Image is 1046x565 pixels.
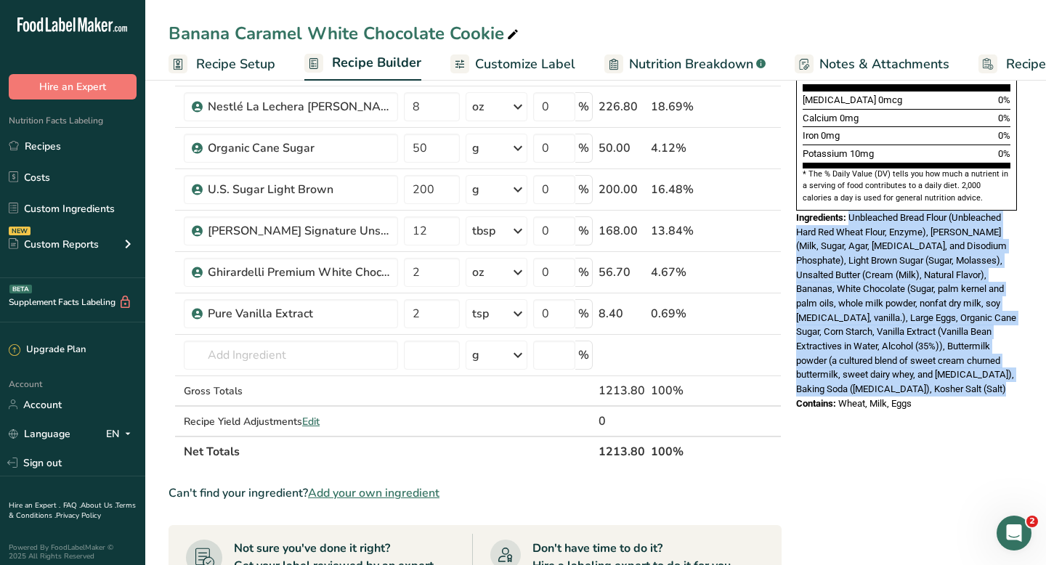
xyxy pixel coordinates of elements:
[169,20,522,46] div: Banana Caramel White Chocolate Cookie
[850,148,874,159] span: 10mg
[472,181,479,198] div: g
[169,48,275,81] a: Recipe Setup
[796,398,836,409] span: Contains:
[803,168,1010,204] section: * The % Daily Value (DV) tells you how much a nutrient in a serving of food contributes to a dail...
[9,500,60,511] a: Hire an Expert .
[63,500,81,511] a: FAQ .
[596,436,648,466] th: 1213.80
[604,48,766,81] a: Nutrition Breakdown
[9,343,86,357] div: Upgrade Plan
[208,305,389,322] div: Pure Vanilla Extract
[651,305,713,322] div: 0.69%
[651,264,713,281] div: 4.67%
[308,484,439,502] span: Add your own ingredient
[599,305,645,322] div: 8.40
[803,148,848,159] span: Potassium
[184,341,398,370] input: Add Ingredient
[9,543,137,561] div: Powered By FoodLabelMaker © 2025 All Rights Reserved
[599,382,645,399] div: 1213.80
[599,412,645,430] div: 0
[475,54,575,74] span: Customize Label
[599,181,645,198] div: 200.00
[838,398,912,409] span: Wheat, Milk, Eggs
[803,130,819,141] span: Iron
[840,113,859,123] span: 0mg
[651,181,713,198] div: 16.48%
[1026,516,1038,527] span: 2
[878,94,902,105] span: 0mcg
[803,113,838,123] span: Calcium
[208,181,389,198] div: U.S. Sugar Light Brown
[450,48,575,81] a: Customize Label
[795,48,949,81] a: Notes & Attachments
[184,414,398,429] div: Recipe Yield Adjustments
[9,74,137,99] button: Hire an Expert
[208,222,389,240] div: [PERSON_NAME] Signature Unsalted Sweet Cream Butter
[472,98,484,115] div: oz
[599,264,645,281] div: 56.70
[803,94,876,105] span: [MEDICAL_DATA]
[821,130,840,141] span: 0mg
[472,222,495,240] div: tbsp
[302,415,320,428] span: Edit
[208,98,389,115] div: Nestlé La Lechera [PERSON_NAME]
[196,54,275,74] span: Recipe Setup
[599,139,645,157] div: 50.00
[181,436,596,466] th: Net Totals
[81,500,115,511] a: About Us .
[796,212,1016,394] span: Unbleached Bread Flour (Unbleached Hard Red Wheat Flour, Enzyme), [PERSON_NAME] (Milk, Sugar, Aga...
[169,484,782,502] div: Can't find your ingredient?
[997,516,1031,550] iframe: Intercom live chat
[998,113,1010,123] span: 0%
[648,436,715,466] th: 100%
[651,222,713,240] div: 13.84%
[796,212,846,223] span: Ingredients:
[208,264,389,281] div: Ghirardelli Premium White Chocolate Baking Bar
[599,222,645,240] div: 168.00
[472,139,479,157] div: g
[9,421,70,447] a: Language
[472,346,479,364] div: g
[106,425,137,442] div: EN
[651,382,713,399] div: 100%
[184,383,398,399] div: Gross Totals
[304,46,421,81] a: Recipe Builder
[599,98,645,115] div: 226.80
[472,264,484,281] div: oz
[332,53,421,73] span: Recipe Builder
[998,148,1010,159] span: 0%
[9,227,31,235] div: NEW
[9,285,32,293] div: BETA
[651,139,713,157] div: 4.12%
[651,98,713,115] div: 18.69%
[998,130,1010,141] span: 0%
[819,54,949,74] span: Notes & Attachments
[629,54,753,74] span: Nutrition Breakdown
[472,305,489,322] div: tsp
[56,511,101,521] a: Privacy Policy
[208,139,389,157] div: Organic Cane Sugar
[9,500,136,521] a: Terms & Conditions .
[9,237,99,252] div: Custom Reports
[998,94,1010,105] span: 0%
